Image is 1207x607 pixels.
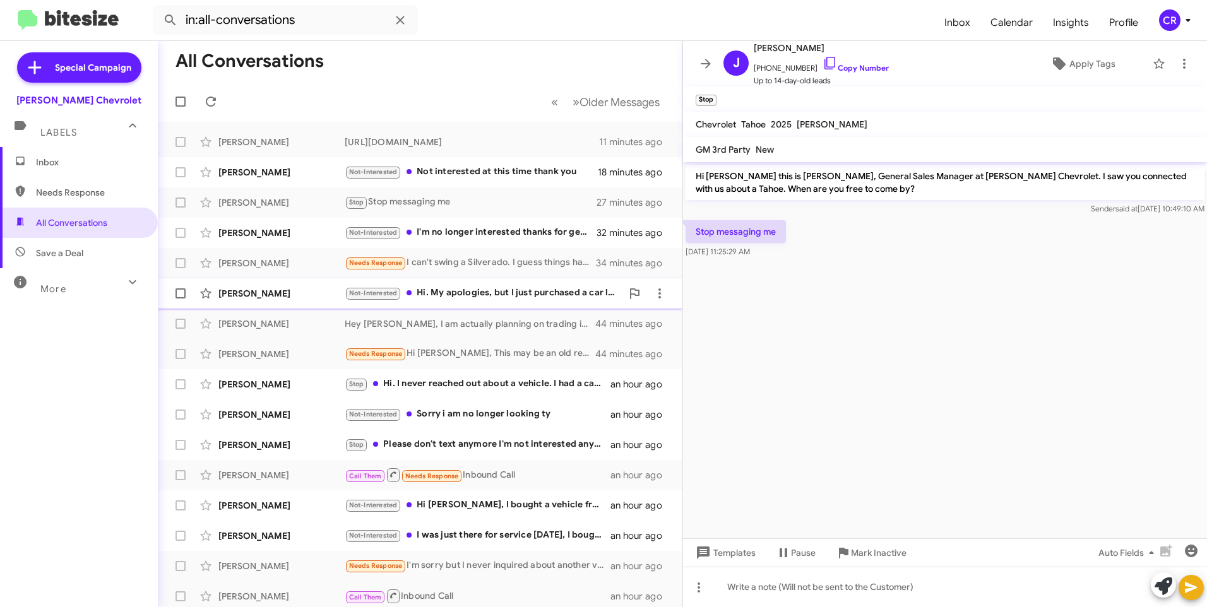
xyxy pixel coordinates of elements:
[405,472,459,480] span: Needs Response
[349,472,382,480] span: Call Them
[218,348,345,360] div: [PERSON_NAME]
[349,228,398,237] span: Not-Interested
[580,95,660,109] span: Older Messages
[754,56,889,74] span: [PHONE_NUMBER]
[754,74,889,87] span: Up to 14-day-old leads
[573,94,580,110] span: »
[610,408,672,421] div: an hour ago
[345,498,610,512] div: Hi [PERSON_NAME], I bought a vehicle from you in [DATE] and am satisfied with it. I haven't conne...
[345,467,610,483] div: Inbound Call
[349,259,403,267] span: Needs Response
[851,541,907,564] span: Mark Inactive
[696,144,751,155] span: GM 3rd Party
[218,469,345,481] div: [PERSON_NAME]
[218,499,345,512] div: [PERSON_NAME]
[218,287,345,300] div: [PERSON_NAME]
[218,166,345,179] div: [PERSON_NAME]
[218,196,345,209] div: [PERSON_NAME]
[175,51,324,71] h1: All Conversations
[17,52,141,83] a: Special Campaign
[733,53,740,73] span: J
[1159,9,1180,31] div: CR
[218,378,345,391] div: [PERSON_NAME]
[16,94,141,107] div: [PERSON_NAME] Chevrolet
[610,560,672,572] div: an hour ago
[598,166,672,179] div: 18 minutes ago
[218,408,345,421] div: [PERSON_NAME]
[349,350,403,358] span: Needs Response
[610,378,672,391] div: an hour ago
[36,156,143,168] span: Inbox
[345,225,597,240] div: I'm no longer interested thanks for getting back though
[349,440,364,449] span: Stop
[349,289,398,297] span: Not-Interested
[756,144,774,155] span: New
[218,257,345,269] div: [PERSON_NAME]
[349,198,364,206] span: Stop
[345,588,610,604] div: Inbound Call
[218,560,345,572] div: [PERSON_NAME]
[597,348,672,360] div: 44 minutes ago
[766,541,826,564] button: Pause
[771,119,792,130] span: 2025
[686,247,750,256] span: [DATE] 11:25:29 AM
[597,257,672,269] div: 34 minutes ago
[345,437,610,452] div: Please don't text anymore I'm not interested anymore I was just looking
[610,499,672,512] div: an hour ago
[610,439,672,451] div: an hour ago
[218,439,345,451] div: [PERSON_NAME]
[1148,9,1193,31] button: CR
[345,528,610,543] div: I was just there for service [DATE], I bought a vehicle there last year
[1069,52,1115,75] span: Apply Tags
[826,541,917,564] button: Mark Inactive
[683,541,766,564] button: Templates
[823,63,889,73] a: Copy Number
[349,593,382,601] span: Call Them
[349,380,364,388] span: Stop
[1043,4,1099,41] span: Insights
[1091,204,1204,213] span: Sender [DATE] 10:49:10 AM
[345,195,597,209] div: Stop messaging me
[345,558,610,573] div: I'm sorry but I never inquired about another vehicle I'm happy with the one that I have.
[597,196,672,209] div: 27 minutes ago
[55,61,131,74] span: Special Campaign
[544,89,566,115] button: Previous
[218,590,345,603] div: [PERSON_NAME]
[599,136,672,148] div: 11 minutes ago
[345,407,610,421] div: Sorry i am no longer looking ty
[218,136,345,148] div: [PERSON_NAME]
[218,529,345,542] div: [PERSON_NAME]
[345,286,622,300] div: Hi. My apologies, but I just purchased a car last year from your dealership and I'm not looking f...
[40,283,66,295] span: More
[565,89,667,115] button: Next
[1099,4,1148,41] a: Profile
[544,89,667,115] nav: Page navigation example
[1098,541,1159,564] span: Auto Fields
[597,317,672,330] div: 44 minutes ago
[791,541,816,564] span: Pause
[696,95,716,106] small: Stop
[345,136,599,148] div: [URL][DOMAIN_NAME]
[797,119,867,130] span: [PERSON_NAME]
[218,317,345,330] div: [PERSON_NAME]
[693,541,756,564] span: Templates
[610,529,672,542] div: an hour ago
[551,94,558,110] span: «
[610,590,672,603] div: an hour ago
[345,317,597,330] div: Hey [PERSON_NAME], I am actually planning on trading it in at [PERSON_NAME] Nissan of Stanhope, g...
[153,5,418,35] input: Search
[345,256,597,270] div: I can't swing a Silverado. I guess things have changed a lot since I got my last one.
[345,346,597,361] div: Hi [PERSON_NAME], This may be an old reachout - we connected in the fall of 2022 and purchased a ...
[36,247,83,259] span: Save a Deal
[218,227,345,239] div: [PERSON_NAME]
[741,119,766,130] span: Tahoe
[610,469,672,481] div: an hour ago
[980,4,1043,41] a: Calendar
[349,562,403,570] span: Needs Response
[1088,541,1169,564] button: Auto Fields
[754,40,889,56] span: [PERSON_NAME]
[934,4,980,41] a: Inbox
